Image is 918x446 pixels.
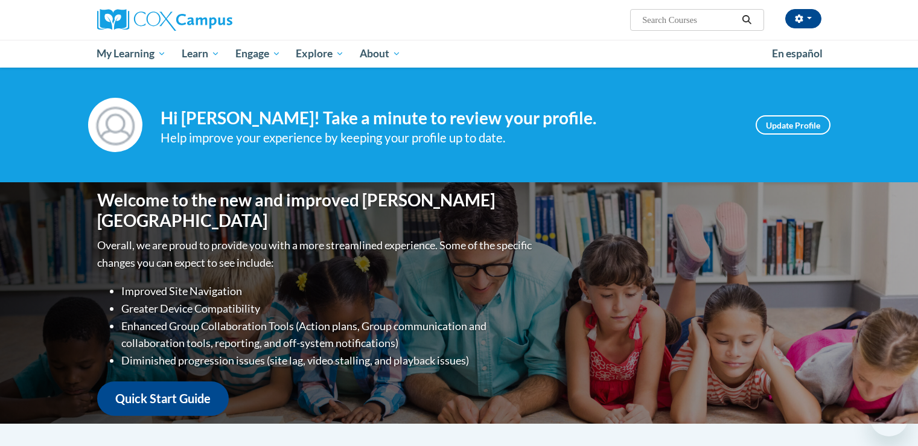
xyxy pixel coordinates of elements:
li: Improved Site Navigation [121,282,535,300]
span: En español [772,47,823,60]
li: Enhanced Group Collaboration Tools (Action plans, Group communication and collaboration tools, re... [121,317,535,352]
button: Account Settings [785,9,821,28]
span: About [360,46,401,61]
button: Search [738,13,756,27]
a: En español [764,41,830,66]
a: My Learning [89,40,174,68]
span: My Learning [97,46,166,61]
h1: Welcome to the new and improved [PERSON_NAME][GEOGRAPHIC_DATA] [97,190,535,231]
input: Search Courses [641,13,738,27]
a: Update Profile [756,115,830,135]
a: Cox Campus [97,9,327,31]
iframe: Button to launch messaging window [870,398,908,436]
span: Engage [235,46,281,61]
a: Learn [174,40,228,68]
h4: Hi [PERSON_NAME]! Take a minute to review your profile. [161,108,738,129]
a: Explore [288,40,352,68]
p: Overall, we are proud to provide you with a more streamlined experience. Some of the specific cha... [97,237,535,272]
div: Help improve your experience by keeping your profile up to date. [161,128,738,148]
img: Cox Campus [97,9,232,31]
img: Profile Image [88,98,142,152]
span: Learn [182,46,220,61]
li: Greater Device Compatibility [121,300,535,317]
span: Explore [296,46,344,61]
li: Diminished progression issues (site lag, video stalling, and playback issues) [121,352,535,369]
a: Engage [228,40,288,68]
div: Main menu [79,40,840,68]
a: About [352,40,409,68]
a: Quick Start Guide [97,381,229,416]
